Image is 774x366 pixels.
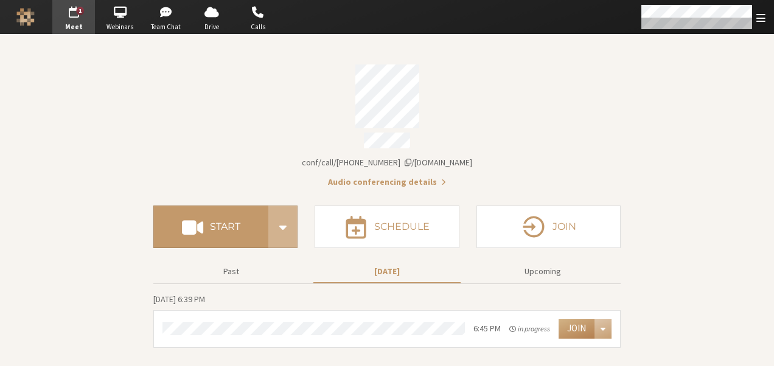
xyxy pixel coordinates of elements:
[315,205,459,248] button: Schedule
[473,322,501,335] div: 6:45 PM
[77,7,85,15] div: 1
[153,294,205,305] span: [DATE] 6:39 PM
[52,22,95,32] span: Meet
[744,334,765,357] iframe: Chat
[158,261,305,282] button: Past
[476,205,621,248] button: Join
[153,292,621,348] section: Today's Meetings
[99,22,141,32] span: Webinars
[469,261,616,282] button: Upcoming
[302,157,472,168] span: Copy my meeting room link
[328,176,446,188] button: Audio conferencing details
[594,319,612,339] div: Open menu
[559,319,594,339] button: Join
[210,222,240,232] h4: Start
[302,156,472,169] button: Copy my meeting room linkCopy my meeting room link
[145,22,187,32] span: Team Chat
[153,56,621,188] section: Account details
[374,222,430,232] h4: Schedule
[237,22,279,32] span: Calls
[509,323,550,334] em: in progress
[153,205,268,248] button: Start
[190,22,233,32] span: Drive
[16,8,35,26] img: Iotum
[268,205,298,248] div: Start conference options
[553,222,576,232] h4: Join
[313,261,461,282] button: [DATE]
